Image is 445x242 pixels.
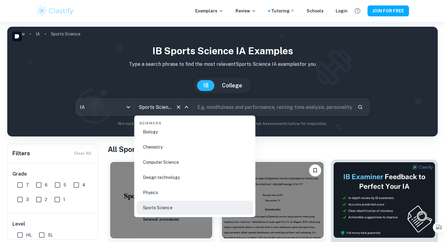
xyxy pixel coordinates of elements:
[355,102,365,112] button: Search
[110,162,212,238] img: Sports Science IA example thumbnail: What is the relationship between 15–16-y
[137,116,253,128] div: Sciences
[64,182,66,188] span: 5
[76,99,134,116] div: IA
[222,162,324,238] img: Sports Science IA example thumbnail: Is there an impact of plyometric exercis
[51,31,81,37] p: Sports Science
[309,164,321,176] button: Please log in to bookmark exemplars
[48,232,53,238] span: SL
[307,8,324,14] a: Schools
[193,99,353,116] input: E.g. mindfulness and performance, resting time analysis, personality and sport...
[137,140,253,154] li: Chemistry
[12,44,433,58] h1: IB Sports Science IA examples
[352,6,363,16] button: Help and Feedback
[182,103,191,111] button: Close
[12,61,433,68] p: Type a search phrase to find the most relevant Sports Science IA examples for you
[137,186,253,200] li: Physics
[26,182,29,188] span: 7
[271,8,295,14] a: Tutoring
[26,232,32,238] span: HL
[137,201,253,215] li: Sports Science
[7,27,438,136] img: profile cover
[137,125,253,139] li: Biology
[12,149,30,158] h6: Filters
[12,121,433,127] p: Not sure what to search for? You can always look through our example Internal Assessments below f...
[195,8,223,14] p: Exemplars
[236,8,256,14] p: Review
[197,80,215,91] button: IB
[216,80,248,91] button: College
[12,170,94,178] h6: Grade
[174,103,183,111] button: Clear
[45,182,48,188] span: 6
[63,196,65,203] span: 1
[26,196,29,203] span: 3
[82,182,85,188] span: 4
[45,196,47,203] span: 2
[12,220,94,228] h6: Level
[36,5,74,17] img: Clastify logo
[13,30,25,38] a: Home
[108,144,438,155] h1: All Sports Science IA Examples
[333,162,435,238] img: Thumbnail
[368,5,409,16] button: JOIN FOR FREE
[137,170,253,184] li: Design technology
[36,30,40,38] a: IA
[137,215,253,227] div: Mathematics
[336,8,348,14] a: Login
[137,155,253,169] li: Computer Science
